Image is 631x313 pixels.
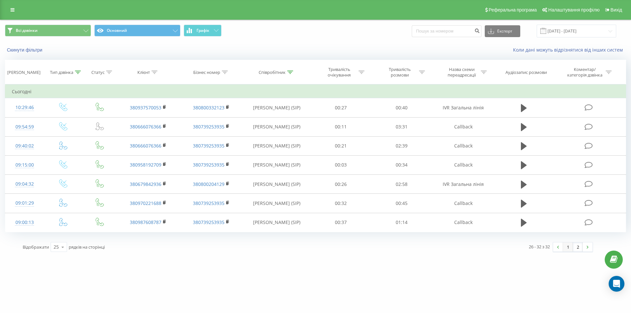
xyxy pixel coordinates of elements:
td: Callback [432,136,495,155]
a: 380739253935 [193,123,224,130]
td: Callback [432,117,495,136]
td: [PERSON_NAME] (SIP) [243,194,311,213]
td: 00:21 [311,136,371,155]
a: 380666076366 [130,123,161,130]
div: Тривалість очікування [322,67,357,78]
div: Open Intercom Messenger [609,276,624,292]
a: 380937570053 [130,104,161,111]
span: Реферальна програма [489,7,537,12]
td: [PERSON_NAME] (SIP) [243,155,311,174]
td: [PERSON_NAME] (SIP) [243,136,311,155]
span: рядків на сторінці [69,244,105,250]
a: 380739253935 [193,219,224,225]
td: 00:34 [371,155,432,174]
span: Налаштування профілю [548,7,599,12]
span: Відображати [23,244,49,250]
a: Коли дані можуть відрізнятися вiд інших систем [513,47,626,53]
div: Тип дзвінка [50,70,73,75]
div: 09:01:29 [12,197,37,210]
div: Аудіозапис розмови [505,70,547,75]
a: 380739253935 [193,143,224,149]
td: 00:37 [311,213,371,232]
div: Назва схеми переадресації [444,67,479,78]
div: Клієнт [137,70,150,75]
a: 380739253935 [193,162,224,168]
div: 09:40:02 [12,140,37,152]
button: Всі дзвінки [5,25,91,36]
a: 1 [563,242,573,252]
div: 09:54:59 [12,121,37,133]
a: 380800204129 [193,181,224,187]
div: 09:00:13 [12,216,37,229]
div: 25 [54,244,59,250]
a: 380739253935 [193,200,224,206]
div: 26 - 32 з 32 [529,243,550,250]
td: 02:39 [371,136,432,155]
a: 2 [573,242,583,252]
div: 09:15:00 [12,159,37,171]
div: 09:04:32 [12,178,37,190]
td: IVR Загальна лінія [432,175,495,194]
td: Callback [432,213,495,232]
td: [PERSON_NAME] (SIP) [243,117,311,136]
td: [PERSON_NAME] (SIP) [243,175,311,194]
div: Статус [91,70,105,75]
td: 00:03 [311,155,371,174]
td: IVR Загальна лінія [432,98,495,117]
div: Співробітник [259,70,286,75]
input: Пошук за номером [412,25,481,37]
a: 380987608787 [130,219,161,225]
a: 380666076366 [130,143,161,149]
button: Експорт [485,25,520,37]
td: Callback [432,194,495,213]
td: [PERSON_NAME] (SIP) [243,213,311,232]
td: Callback [432,155,495,174]
td: 00:27 [311,98,371,117]
button: Скинути фільтри [5,47,46,53]
a: 380970221688 [130,200,161,206]
div: [PERSON_NAME] [7,70,40,75]
td: 00:45 [371,194,432,213]
span: Вихід [611,7,622,12]
td: Сьогодні [5,85,626,98]
div: Коментар/категорія дзвінка [566,67,604,78]
div: Бізнес номер [193,70,220,75]
button: Графік [184,25,222,36]
div: Тривалість розмови [382,67,417,78]
td: 02:58 [371,175,432,194]
td: 00:11 [311,117,371,136]
div: 10:29:46 [12,101,37,114]
td: 03:31 [371,117,432,136]
span: Графік [197,28,209,33]
span: Всі дзвінки [16,28,37,33]
a: 380800332123 [193,104,224,111]
td: 01:14 [371,213,432,232]
a: 380679842936 [130,181,161,187]
td: 00:32 [311,194,371,213]
a: 380958192709 [130,162,161,168]
td: [PERSON_NAME] (SIP) [243,98,311,117]
td: 00:26 [311,175,371,194]
td: 00:40 [371,98,432,117]
button: Основний [94,25,180,36]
